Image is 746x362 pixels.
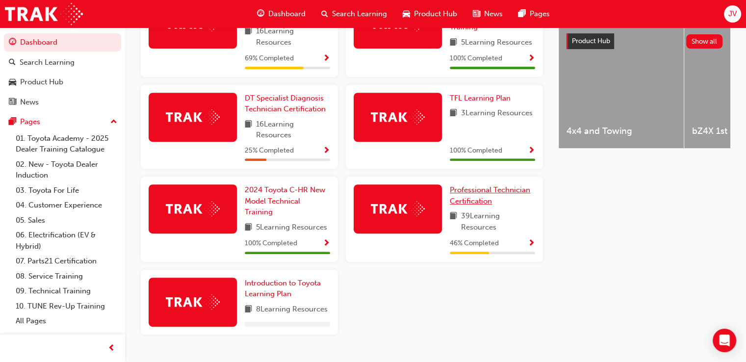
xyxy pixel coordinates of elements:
button: Show Progress [323,237,330,250]
span: Search Learning [332,8,387,20]
span: 4x4 and Towing [566,126,676,137]
a: Professional Technician Certification [450,184,535,207]
a: Search Learning [4,53,121,72]
span: book-icon [245,304,252,316]
a: pages-iconPages [511,4,558,24]
a: 04. Customer Experience [12,198,121,213]
button: Show Progress [528,145,535,157]
div: News [20,97,39,108]
a: 01. Toyota Academy - 2025 Dealer Training Catalogue [12,131,121,157]
img: Trak [371,201,425,216]
img: Trak [166,294,220,310]
img: Trak [5,3,83,25]
a: DT Specialist Diagnosis Technician Certification [245,93,330,115]
span: Show Progress [323,239,330,248]
div: Search Learning [20,57,75,68]
span: Product Hub [414,8,457,20]
span: guage-icon [257,8,264,20]
span: 16 Learning Resources [256,119,330,141]
a: All Pages [12,313,121,329]
span: guage-icon [9,38,16,47]
span: news-icon [9,98,16,107]
span: 100 % Completed [245,238,297,249]
a: car-iconProduct Hub [395,4,465,24]
button: DashboardSearch LearningProduct HubNews [4,31,121,113]
a: Product HubShow all [566,33,722,49]
a: 07. Parts21 Certification [12,254,121,269]
span: search-icon [321,8,328,20]
a: 4x4 and Towing [559,26,684,148]
span: prev-icon [108,342,115,355]
a: 10. TUNE Rev-Up Training [12,299,121,314]
img: Trak [166,109,220,125]
span: 5 Learning Resources [256,222,327,234]
a: News [4,93,121,111]
span: 46 % Completed [450,238,499,249]
span: book-icon [245,119,252,141]
span: Show Progress [323,147,330,155]
span: Professional Technician Certification [450,185,530,206]
button: Show Progress [323,52,330,65]
span: car-icon [403,8,410,20]
a: search-iconSearch Learning [313,4,395,24]
button: Show all [686,34,723,49]
span: car-icon [9,78,16,87]
span: search-icon [9,58,16,67]
span: 16 Learning Resources [256,26,330,48]
div: Product Hub [20,77,63,88]
a: 06. Electrification (EV & Hybrid) [12,228,121,254]
a: Product Hub [4,73,121,91]
span: Show Progress [528,54,535,63]
button: Pages [4,113,121,131]
span: JV [728,8,737,20]
span: 3 Learning Resources [461,107,533,120]
span: book-icon [450,210,457,233]
span: Show Progress [323,54,330,63]
span: News [484,8,503,20]
span: Product Hub [572,37,610,45]
span: up-icon [110,116,117,129]
button: JV [724,5,741,23]
a: news-iconNews [465,4,511,24]
a: TFL Learning Plan [450,93,514,104]
span: book-icon [245,26,252,48]
button: Show Progress [323,145,330,157]
a: 08. Service Training [12,269,121,284]
a: 02. New - Toyota Dealer Induction [12,157,121,183]
span: news-icon [473,8,480,20]
span: Pages [530,8,550,20]
span: 100 % Completed [450,145,502,156]
a: 2024 Toyota C-HR New Model Technical Training [245,184,330,218]
span: 25 % Completed [245,145,294,156]
span: book-icon [450,37,457,49]
a: 09. Technical Training [12,284,121,299]
span: TFL Learning Plan [450,94,511,103]
span: 69 % Completed [245,53,294,64]
span: Introduction to Toyota Learning Plan [245,279,321,299]
a: 03. Toyota For Life [12,183,121,198]
span: 100 % Completed [450,53,502,64]
span: DT Specialist Diagnosis Technician Certification [245,94,326,114]
div: Pages [20,116,40,128]
span: pages-icon [518,8,526,20]
span: 5 Learning Resources [461,37,532,49]
img: Trak [166,201,220,216]
span: 39 Learning Resources [461,210,535,233]
span: Show Progress [528,239,535,248]
a: 05. Sales [12,213,121,228]
span: book-icon [245,222,252,234]
a: guage-iconDashboard [249,4,313,24]
div: Open Intercom Messenger [713,329,736,352]
span: Dashboard [268,8,306,20]
span: 8 Learning Resources [256,304,328,316]
button: Show Progress [528,237,535,250]
a: Dashboard [4,33,121,52]
span: 2024 Toyota C-HR New Model Technical Training [245,185,325,216]
span: book-icon [450,107,457,120]
span: Show Progress [528,147,535,155]
span: pages-icon [9,118,16,127]
button: Show Progress [528,52,535,65]
img: Trak [371,109,425,125]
